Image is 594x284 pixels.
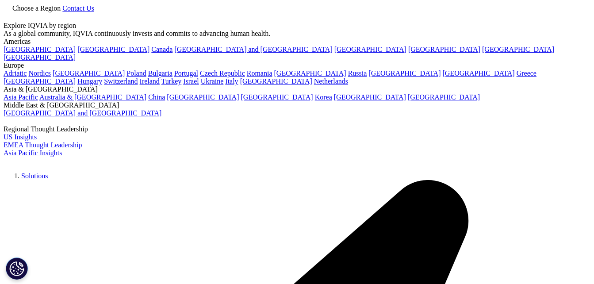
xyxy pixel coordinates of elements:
[140,77,160,85] a: Ireland
[314,77,348,85] a: Netherlands
[53,69,125,77] a: [GEOGRAPHIC_DATA]
[4,85,590,93] div: Asia & [GEOGRAPHIC_DATA]
[174,46,332,53] a: [GEOGRAPHIC_DATA] and [GEOGRAPHIC_DATA]
[28,69,51,77] a: Nordics
[21,172,48,180] a: Solutions
[4,93,38,101] a: Asia Pacific
[62,4,94,12] a: Contact Us
[4,61,590,69] div: Europe
[247,69,272,77] a: Romania
[225,77,238,85] a: Italy
[241,93,313,101] a: [GEOGRAPHIC_DATA]
[148,69,172,77] a: Bulgaria
[368,69,441,77] a: [GEOGRAPHIC_DATA]
[4,46,76,53] a: [GEOGRAPHIC_DATA]
[4,69,27,77] a: Adriatic
[201,77,224,85] a: Ukraine
[4,109,161,117] a: [GEOGRAPHIC_DATA] and [GEOGRAPHIC_DATA]
[4,125,590,133] div: Regional Thought Leadership
[315,93,332,101] a: Korea
[4,77,76,85] a: [GEOGRAPHIC_DATA]
[4,149,62,157] a: Asia Pacific Insights
[408,93,480,101] a: [GEOGRAPHIC_DATA]
[151,46,172,53] a: Canada
[4,157,250,165] img: IQVIA Healthcare Information Technology and Pharma Clinical Research Company
[274,69,346,77] a: [GEOGRAPHIC_DATA]
[334,46,406,53] a: [GEOGRAPHIC_DATA]
[104,77,138,85] a: Switzerland
[167,93,239,101] a: [GEOGRAPHIC_DATA]
[4,38,590,46] div: Americas
[4,54,76,61] a: [GEOGRAPHIC_DATA]
[517,69,537,77] a: Greece
[6,257,28,280] button: Configuración de cookies
[408,46,480,53] a: [GEOGRAPHIC_DATA]
[39,93,146,101] a: Australia & [GEOGRAPHIC_DATA]
[482,46,554,53] a: [GEOGRAPHIC_DATA]
[148,93,165,101] a: China
[4,133,37,141] a: US Insights
[4,22,590,30] div: Explore IQVIA by region
[443,69,515,77] a: [GEOGRAPHIC_DATA]
[4,101,590,109] div: Middle East & [GEOGRAPHIC_DATA]
[200,69,245,77] a: Czech Republic
[126,69,146,77] a: Poland
[77,46,149,53] a: [GEOGRAPHIC_DATA]
[4,141,82,149] a: EMEA Thought Leadership
[77,77,102,85] a: Hungary
[183,77,199,85] a: Israel
[174,69,198,77] a: Portugal
[334,93,406,101] a: [GEOGRAPHIC_DATA]
[348,69,367,77] a: Russia
[4,30,590,38] div: As a global community, IQVIA continuously invests and commits to advancing human health.
[12,4,61,12] span: Choose a Region
[161,77,182,85] a: Turkey
[240,77,312,85] a: [GEOGRAPHIC_DATA]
